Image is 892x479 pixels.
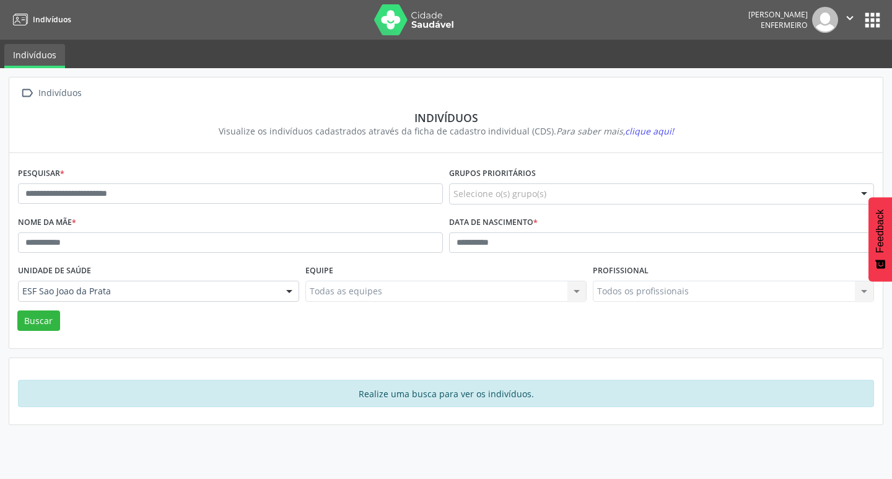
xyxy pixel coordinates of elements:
span: Feedback [875,209,886,253]
div: Visualize os indivíduos cadastrados através da ficha de cadastro individual (CDS). [27,125,865,138]
i:  [843,11,857,25]
div: Indivíduos [36,84,84,102]
div: Realize uma busca para ver os indivíduos. [18,380,874,407]
label: Pesquisar [18,164,64,183]
label: Equipe [305,261,333,281]
a: Indivíduos [4,44,65,68]
div: Indivíduos [27,111,865,125]
a: Indivíduos [9,9,71,30]
span: clique aqui! [625,125,674,137]
div: [PERSON_NAME] [748,9,808,20]
span: Indivíduos [33,14,71,25]
label: Grupos prioritários [449,164,536,183]
label: Profissional [593,261,649,281]
a:  Indivíduos [18,84,84,102]
button: apps [862,9,883,31]
i:  [18,84,36,102]
label: Nome da mãe [18,213,76,232]
span: Enfermeiro [761,20,808,30]
i: Para saber mais, [556,125,674,137]
span: ESF Sao Joao da Prata [22,285,274,297]
label: Data de nascimento [449,213,538,232]
button: Buscar [17,310,60,332]
label: Unidade de saúde [18,261,91,281]
button: Feedback - Mostrar pesquisa [868,197,892,281]
img: img [812,7,838,33]
span: Selecione o(s) grupo(s) [453,187,546,200]
button:  [838,7,862,33]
